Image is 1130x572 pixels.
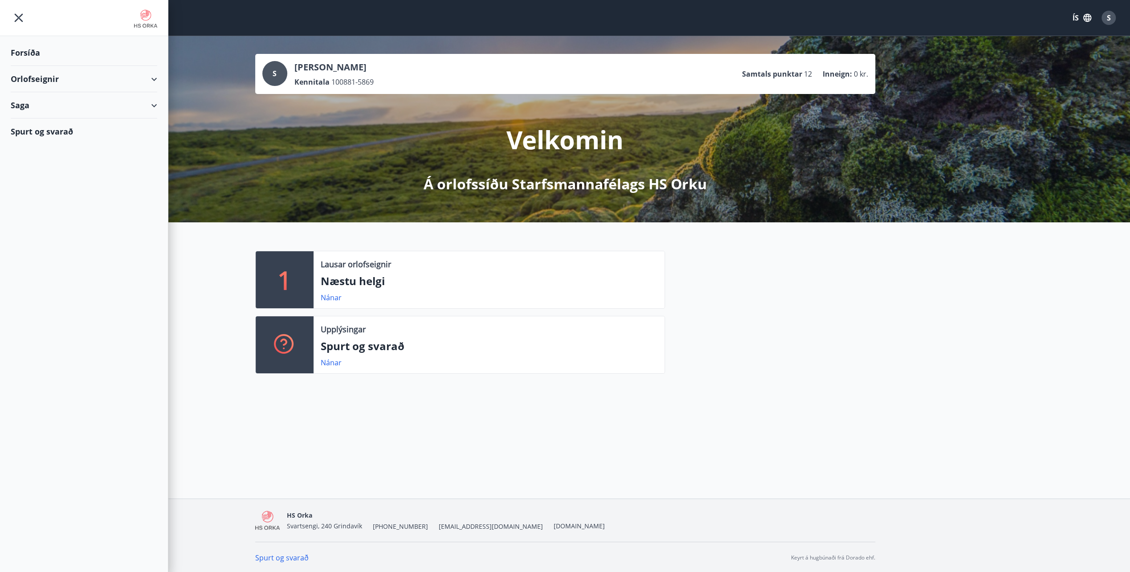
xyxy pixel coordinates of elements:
[294,77,330,87] p: Kennitala
[11,10,27,26] button: menu
[804,69,812,79] span: 12
[11,40,157,66] div: Forsíða
[287,522,362,530] span: Svartsengi, 240 Grindavík
[294,61,374,74] p: [PERSON_NAME]
[255,511,280,530] img: 4KEE8UqMSwrAKrdyHDgoo3yWdiux5j3SefYx3pqm.png
[506,123,624,156] p: Velkomin
[134,10,157,28] img: union_logo
[321,258,391,270] p: Lausar orlofseignir
[277,263,292,297] p: 1
[1068,10,1096,26] button: ÍS
[1098,7,1119,29] button: S
[11,118,157,144] div: Spurt og svarað
[287,511,312,519] span: HS Orka
[791,554,875,562] p: Keyrt á hugbúnaði frá Dorado ehf.
[11,66,157,92] div: Orlofseignir
[424,174,707,194] p: Á orlofssíðu Starfsmannafélags HS Orku
[1107,13,1111,23] span: S
[742,69,802,79] p: Samtals punktar
[11,92,157,118] div: Saga
[854,69,868,79] span: 0 kr.
[321,274,657,289] p: Næstu helgi
[439,522,543,531] span: [EMAIL_ADDRESS][DOMAIN_NAME]
[273,69,277,78] span: S
[321,323,366,335] p: Upplýsingar
[321,358,342,368] a: Nánar
[255,553,309,563] a: Spurt og svarað
[321,339,657,354] p: Spurt og svarað
[554,522,605,530] a: [DOMAIN_NAME]
[373,522,428,531] span: [PHONE_NUMBER]
[331,77,374,87] span: 100881-5869
[823,69,852,79] p: Inneign :
[321,293,342,302] a: Nánar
